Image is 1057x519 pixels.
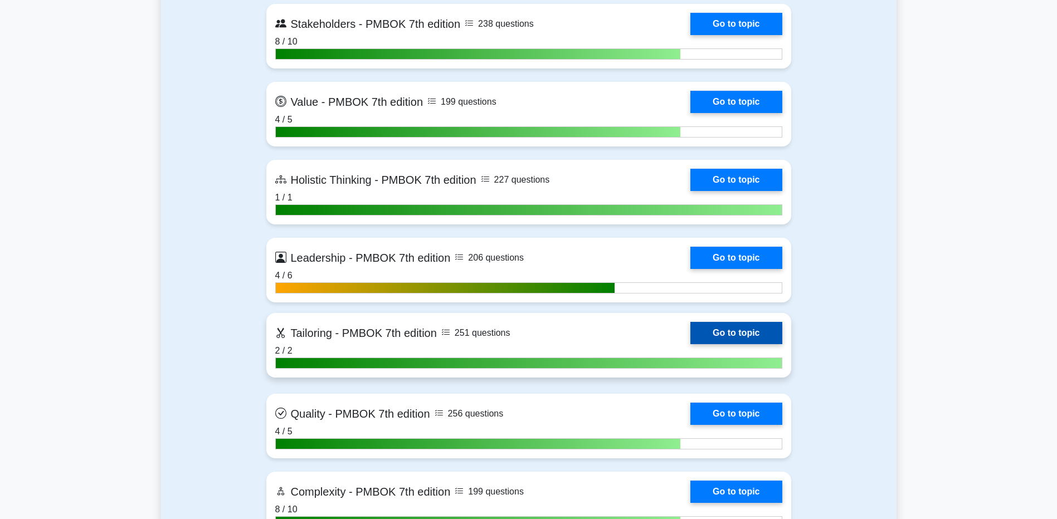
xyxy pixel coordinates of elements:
a: Go to topic [690,322,782,344]
a: Go to topic [690,13,782,35]
a: Go to topic [690,247,782,269]
a: Go to topic [690,169,782,191]
a: Go to topic [690,91,782,113]
a: Go to topic [690,481,782,503]
a: Go to topic [690,403,782,425]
